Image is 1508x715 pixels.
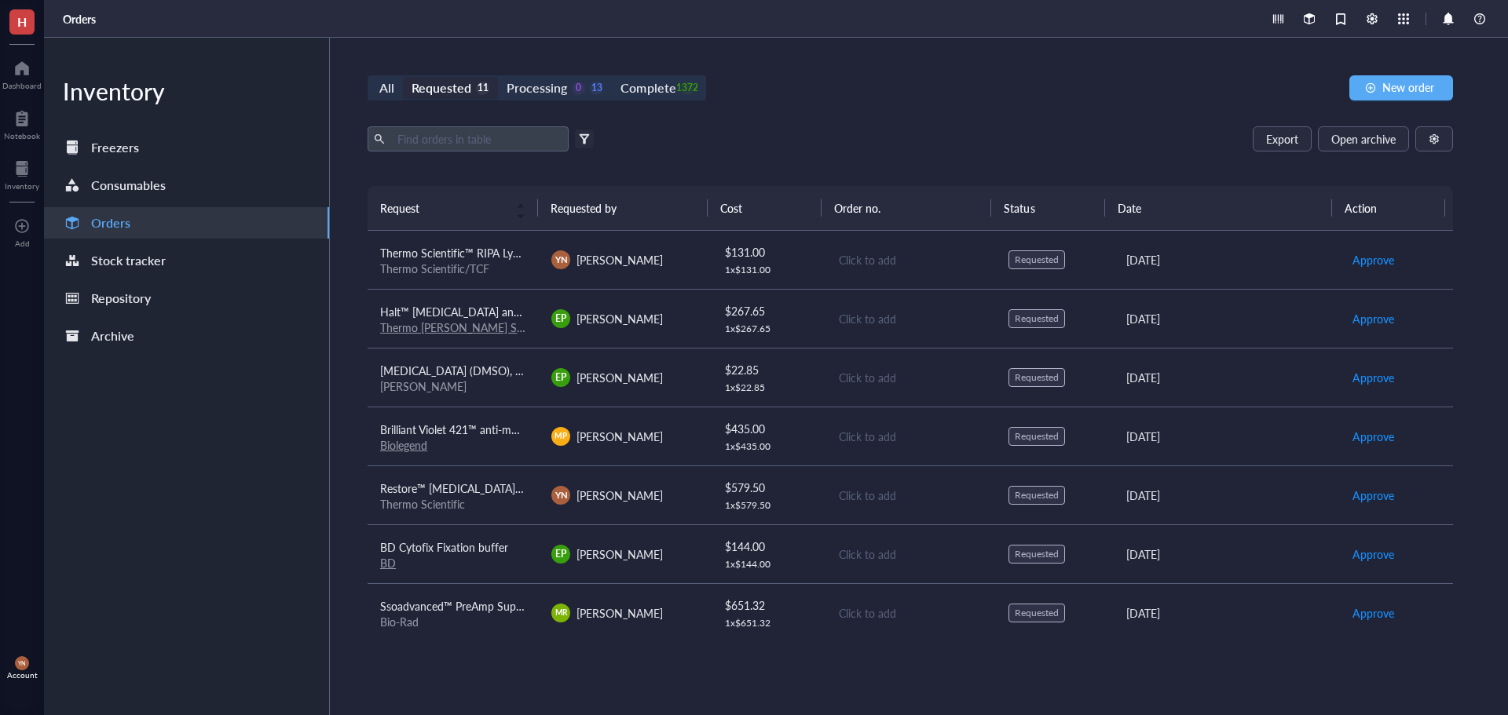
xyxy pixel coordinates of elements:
[380,437,427,453] a: Biolegend
[839,251,983,268] div: Click to add
[1126,369,1327,386] div: [DATE]
[620,77,675,99] div: Complete
[839,428,983,445] div: Click to add
[412,77,471,99] div: Requested
[380,304,762,319] span: Halt™ [MEDICAL_DATA] and Phosphatase Inhibitor Cocktail, EDTA-free (100X)
[538,186,708,230] th: Requested by
[1015,254,1059,266] div: Requested
[1126,545,1327,563] div: [DATE]
[822,186,992,230] th: Order no.
[825,407,996,465] td: Click to add
[576,605,663,621] span: [PERSON_NAME]
[839,369,983,386] div: Click to add
[825,289,996,348] td: Click to add
[839,545,983,563] div: Click to add
[1352,604,1394,622] span: Approve
[825,524,996,583] td: Click to add
[380,261,526,275] div: Thermo Scientific/TCF
[507,77,567,99] div: Processing
[725,558,813,571] div: 1 x $ 144.00
[44,170,329,201] a: Consumables
[725,538,813,555] div: $ 144.00
[1352,247,1395,272] button: Approve
[2,56,42,90] a: Dashboard
[44,132,329,163] a: Freezers
[1352,306,1395,331] button: Approve
[4,131,40,140] div: Notebook
[380,497,526,511] div: Thermo Scientific
[44,320,329,352] a: Archive
[725,302,813,319] div: $ 267.65
[380,615,526,629] div: Bio-Rad
[1015,371,1059,384] div: Requested
[725,323,813,335] div: 1 x $ 267.65
[555,312,566,326] span: EP
[18,660,26,667] span: YN
[380,363,766,378] span: [MEDICAL_DATA] (DMSO), Hybri-Max™, sterile, suitable for hybridoma, ≥99.7%
[839,604,983,622] div: Click to add
[1126,604,1327,622] div: [DATE]
[380,480,1290,496] span: Restore™ [MEDICAL_DATA] Stripping Buffer, Thermo Scientific, Restore™ [MEDICAL_DATA] Stripping Bu...
[576,370,663,385] span: [PERSON_NAME]
[7,670,38,680] div: Account
[1352,545,1394,563] span: Approve
[380,199,507,217] span: Request
[681,82,694,95] div: 1372
[44,207,329,239] a: Orders
[44,245,329,276] a: Stock tracker
[725,499,813,512] div: 1 x $ 579.50
[1126,487,1327,504] div: [DATE]
[1382,81,1434,93] span: New order
[1349,75,1453,100] button: New order
[1352,365,1395,390] button: Approve
[63,12,99,26] a: Orders
[2,81,42,90] div: Dashboard
[1126,310,1327,327] div: [DATE]
[1331,133,1396,145] span: Open archive
[1352,542,1395,567] button: Approve
[1332,186,1446,230] th: Action
[576,311,663,326] span: [PERSON_NAME]
[44,75,329,107] div: Inventory
[368,75,706,100] div: segmented control
[91,287,151,309] div: Repository
[5,156,39,191] a: Inventory
[555,607,567,618] span: MR
[708,186,821,230] th: Cost
[725,596,813,614] div: $ 651.32
[1126,251,1327,268] div: [DATE]
[1253,126,1312,151] button: Export
[380,421,616,437] span: Brilliant Violet 421™ anti-mouse Lineage Cocktail
[91,325,134,347] div: Archive
[590,82,603,95] div: 13
[825,348,996,407] td: Click to add
[1105,186,1332,230] th: Date
[576,252,663,268] span: [PERSON_NAME]
[1126,428,1327,445] div: [DATE]
[380,555,396,571] a: BD
[391,127,562,151] input: Find orders in table
[725,420,813,437] div: $ 435.00
[380,379,526,393] div: [PERSON_NAME]
[1015,312,1059,325] div: Requested
[91,250,166,272] div: Stock tracker
[476,82,489,95] div: 11
[1015,607,1059,619] div: Requested
[91,174,166,196] div: Consumables
[725,479,813,496] div: $ 579.50
[15,239,30,248] div: Add
[991,186,1104,230] th: Status
[380,319,555,335] a: Thermo [PERSON_NAME] Scientific
[555,370,566,385] span: EP
[725,361,813,378] div: $ 22.85
[725,617,813,629] div: 1 x $ 651.32
[380,245,633,261] span: Thermo Scientific™ RIPA Lysis and Extraction Buffer
[825,583,996,642] td: Click to add
[555,488,567,502] span: YN
[91,137,139,159] div: Freezers
[91,212,130,234] div: Orders
[1352,251,1394,268] span: Approve
[1352,487,1394,504] span: Approve
[1015,489,1059,502] div: Requested
[725,440,813,453] div: 1 x $ 435.00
